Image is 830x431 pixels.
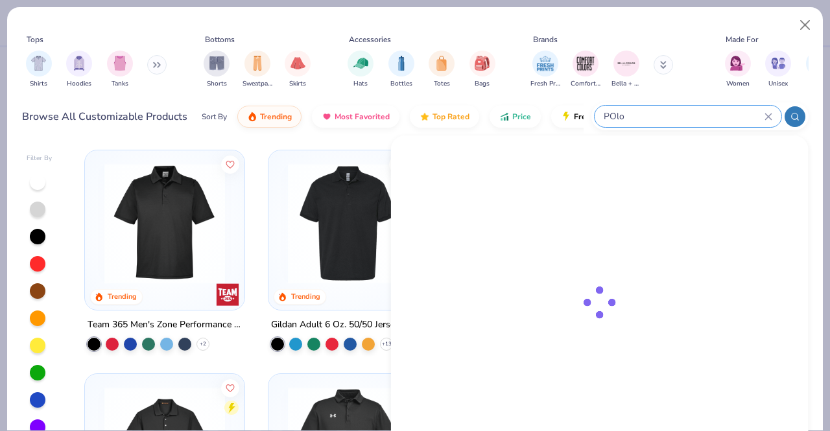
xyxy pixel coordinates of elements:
img: Bottles Image [394,56,409,71]
img: Hats Image [353,56,368,71]
img: Skirts Image [290,56,305,71]
span: Shirts [30,79,47,89]
div: Gildan Adult 6 Oz. 50/50 Jersey Polo [271,317,421,333]
span: Most Favorited [335,111,390,122]
button: Most Favorited [312,106,399,128]
span: Shorts [207,79,227,89]
button: filter button [388,51,414,89]
span: Hats [353,79,368,89]
img: 58f3562e-1865-49f9-a059-47c567f7ec2e [281,163,415,284]
div: filter for Bella + Canvas [611,51,641,89]
button: Like [390,155,423,173]
div: filter for Fresh Prints [530,51,560,89]
div: Brands [533,34,558,45]
button: filter button [429,51,455,89]
button: Top Rated [410,106,479,128]
button: filter button [765,51,791,89]
span: Fresh Prints [530,79,560,89]
span: + 13 [382,340,392,348]
button: Fresh Prints Flash [551,106,701,128]
img: Shorts Image [209,56,224,71]
img: flash.gif [561,111,571,122]
span: Bottles [390,79,412,89]
div: filter for Tanks [107,51,133,89]
img: Shirts Image [31,56,46,71]
img: Bags Image [475,56,489,71]
img: Sweatpants Image [250,56,265,71]
img: trending.gif [247,111,257,122]
input: Try "T-Shirt" [602,109,765,124]
button: filter button [204,51,230,89]
span: Hoodies [67,79,91,89]
img: Unisex Image [771,56,786,71]
span: Top Rated [433,111,469,122]
div: filter for Totes [429,51,455,89]
div: Accessories [349,34,391,45]
img: TopRated.gif [420,111,430,122]
span: Price [512,111,531,122]
span: Sweatpants [243,79,272,89]
button: filter button [348,51,373,89]
img: most_fav.gif [322,111,332,122]
div: Browse All Customizable Products [22,109,187,124]
span: Unisex [768,79,788,89]
div: filter for Women [725,51,751,89]
button: filter button [26,51,52,89]
div: filter for Sweatpants [243,51,272,89]
button: Like [221,379,239,397]
button: filter button [611,51,641,89]
button: filter button [285,51,311,89]
div: Tops [27,34,43,45]
span: Skirts [289,79,306,89]
button: Close [793,13,818,38]
button: filter button [725,51,751,89]
img: Bella + Canvas Image [617,54,636,73]
span: Women [726,79,750,89]
img: 8e2bd841-e4e9-4593-a0fd-0b5ea633da3f [98,163,231,284]
div: Bottoms [205,34,235,45]
div: filter for Bags [469,51,495,89]
img: Totes Image [434,56,449,71]
div: filter for Bottles [388,51,414,89]
button: filter button [571,51,600,89]
img: 82c5aa58-0416-4de6-bc85-ab98125b9cb6 [231,163,364,284]
img: Team 365 logo [214,282,240,308]
button: Price [490,106,541,128]
img: Fresh Prints Image [536,54,555,73]
img: Women Image [730,56,745,71]
span: Comfort Colors [571,79,600,89]
button: filter button [107,51,133,89]
span: Totes [434,79,450,89]
span: Tanks [112,79,128,89]
button: filter button [469,51,495,89]
img: Comfort Colors Image [576,54,595,73]
div: Filter By [27,154,53,163]
div: Made For [726,34,758,45]
span: Fresh Prints Flash [574,111,641,122]
div: filter for Hats [348,51,373,89]
span: Trending [260,111,292,122]
img: Tanks Image [113,56,127,71]
div: filter for Shorts [204,51,230,89]
div: Team 365 Men's Zone Performance Polo [88,317,242,333]
button: Like [221,155,239,173]
div: filter for Skirts [285,51,311,89]
button: filter button [66,51,92,89]
button: filter button [243,51,272,89]
div: filter for Shirts [26,51,52,89]
div: filter for Hoodies [66,51,92,89]
div: filter for Comfort Colors [571,51,600,89]
button: filter button [530,51,560,89]
div: Sort By [202,111,227,122]
button: Trending [237,106,302,128]
span: Bags [475,79,490,89]
span: + 2 [200,340,206,348]
div: filter for Unisex [765,51,791,89]
img: Hoodies Image [72,56,86,71]
span: Bella + Canvas [611,79,641,89]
